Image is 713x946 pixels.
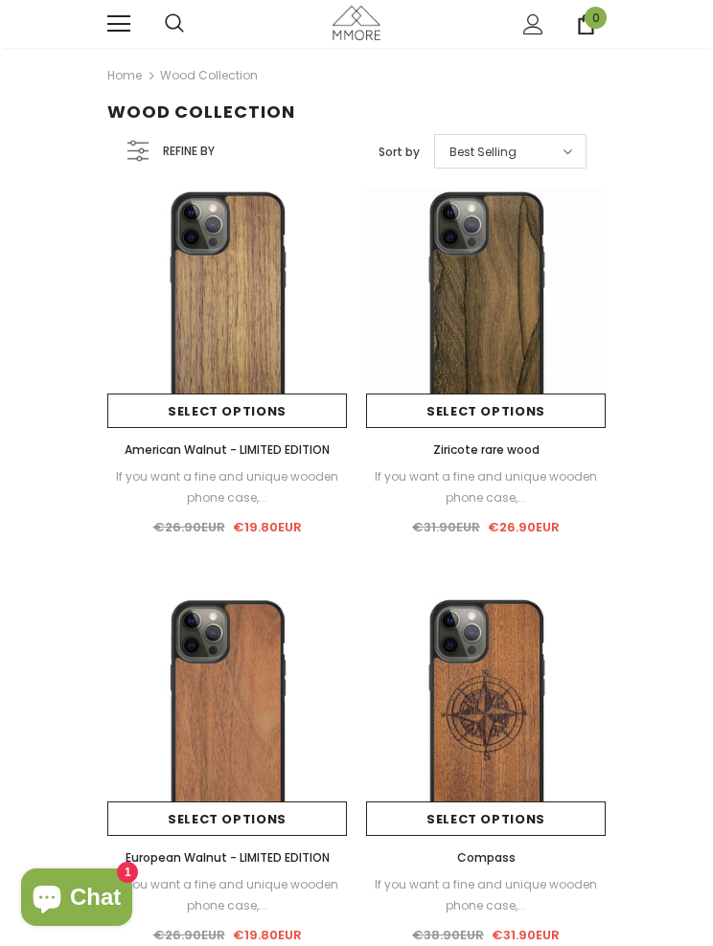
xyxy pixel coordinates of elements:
[107,466,347,508] div: If you want a fine and unique wooden phone case,...
[107,394,347,428] a: Select options
[366,439,606,461] a: Ziricote rare wood
[126,849,330,866] span: European Walnut - LIMITED EDITION
[153,518,225,536] span: €26.90EUR
[366,801,606,836] a: Select options
[585,7,607,29] span: 0
[366,466,606,508] div: If you want a fine and unique wooden phone case,...
[457,849,516,866] span: Compass
[433,441,540,458] span: Ziricote rare wood
[163,141,215,162] span: Refine by
[233,926,302,944] span: €19.80EUR
[412,926,484,944] span: €38.90EUR
[492,926,560,944] span: €31.90EUR
[366,847,606,868] a: Compass
[488,518,560,536] span: €26.90EUR
[366,394,606,428] a: Select options
[333,6,380,39] img: MMORE Cases
[107,801,347,836] a: Select options
[107,874,347,916] div: If you want a fine and unique wooden phone case,...
[153,926,225,944] span: €26.90EUR
[107,100,295,124] span: Wood Collection
[107,439,347,461] a: American Walnut - LIMITED EDITION
[233,518,302,536] span: €19.80EUR
[366,874,606,916] div: If you want a fine and unique wooden phone case,...
[107,64,142,87] a: Home
[379,143,420,162] label: Sort by
[107,847,347,868] a: European Walnut - LIMITED EDITION
[15,868,138,931] inbox-online-store-chat: Shopify online store chat
[160,67,258,83] a: Wood Collection
[576,14,596,34] a: 0
[125,441,330,458] span: American Walnut - LIMITED EDITION
[449,143,517,162] span: Best Selling
[412,518,480,536] span: €31.90EUR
